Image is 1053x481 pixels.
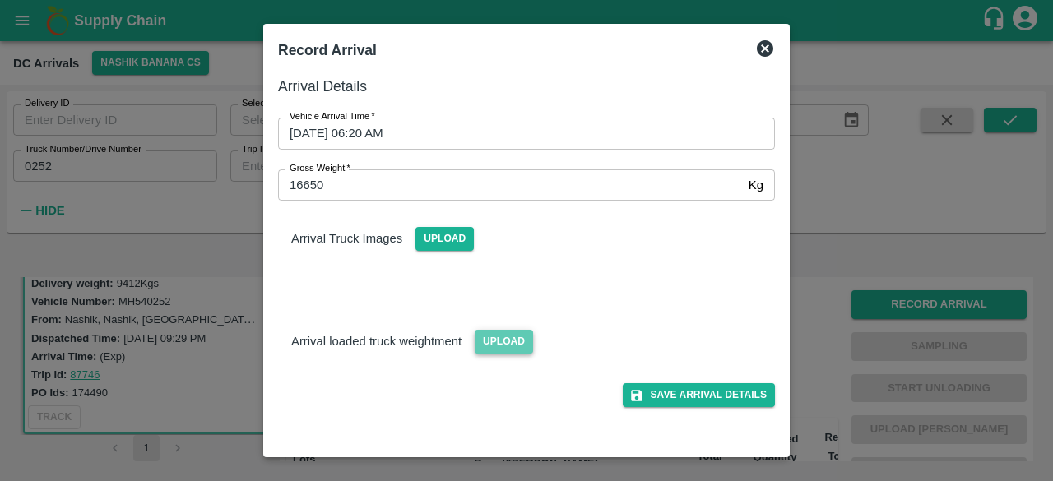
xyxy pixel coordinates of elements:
input: Gross Weight [278,169,742,201]
label: Gross Weight [290,162,350,175]
span: Upload [475,330,533,354]
p: Arrival Truck Images [291,229,402,247]
b: Record Arrival [278,42,377,58]
p: Kg [749,176,763,194]
span: Upload [415,227,474,251]
h6: Arrival Details [278,75,775,98]
button: Save Arrival Details [623,383,775,407]
label: Vehicle Arrival Time [290,110,375,123]
input: Choose date, selected date is Sep 9, 2025 [278,118,763,149]
p: Arrival loaded truck weightment [291,332,462,350]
